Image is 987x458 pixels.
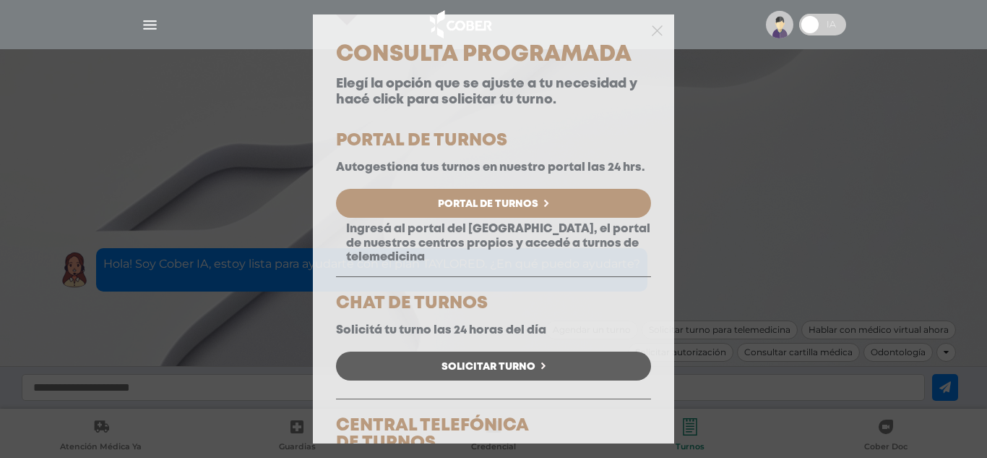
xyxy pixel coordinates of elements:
span: Solicitar Turno [441,362,535,372]
p: Autogestiona tus turnos en nuestro portal las 24 hrs. [336,161,651,174]
span: Portal de Turnos [438,199,538,209]
p: Ingresá al portal del [GEOGRAPHIC_DATA], el portal de nuestros centros propios y accedé a turnos ... [336,222,651,264]
h5: CENTRAL TELEFÓNICA DE TURNOS [336,417,651,452]
a: Portal de Turnos [336,189,651,218]
p: Elegí la opción que se ajuste a tu necesidad y hacé click para solicitar tu turno. [336,77,651,108]
h5: PORTAL DE TURNOS [336,132,651,150]
span: Consulta Programada [336,45,632,64]
p: Solicitá tu turno las 24 horas del día [336,323,651,337]
h5: CHAT DE TURNOS [336,295,651,313]
a: Solicitar Turno [336,352,651,381]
